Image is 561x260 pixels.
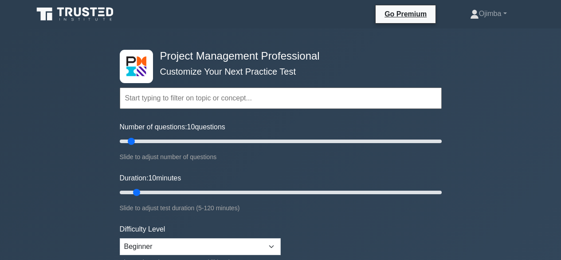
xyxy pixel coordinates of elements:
[379,8,432,20] a: Go Premium
[120,152,442,162] div: Slide to adjust number of questions
[120,122,225,132] label: Number of questions: questions
[148,174,156,182] span: 10
[120,203,442,213] div: Slide to adjust test duration (5-120 minutes)
[449,5,528,23] a: Ojimba
[157,50,398,63] h4: Project Management Professional
[120,173,181,184] label: Duration: minutes
[120,224,165,235] label: Difficulty Level
[187,123,195,131] span: 10
[120,88,442,109] input: Start typing to filter on topic or concept...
